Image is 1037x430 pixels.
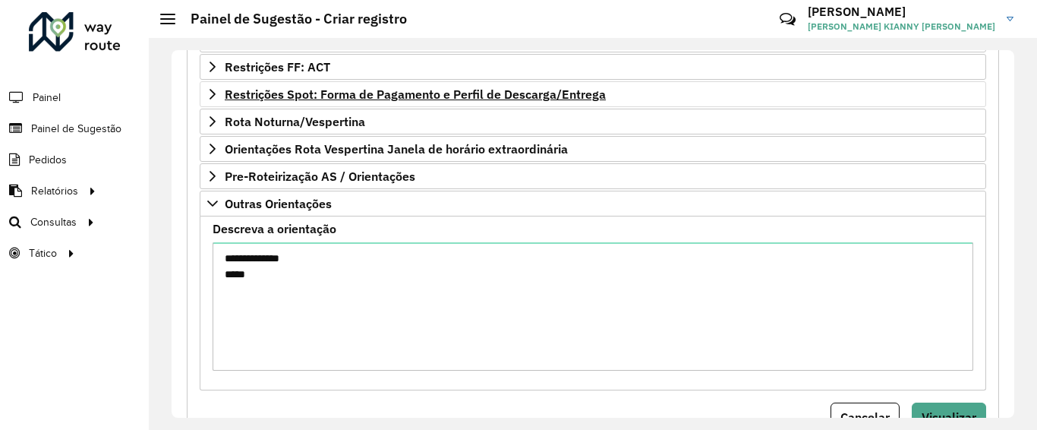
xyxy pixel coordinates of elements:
[200,54,986,80] a: Restrições FF: ACT
[200,136,986,162] a: Orientações Rota Vespertina Janela de horário extraordinária
[213,220,336,238] label: Descreva a orientação
[30,214,77,230] span: Consultas
[225,143,568,155] span: Orientações Rota Vespertina Janela de horário extraordinária
[29,245,57,261] span: Tático
[200,81,986,107] a: Restrições Spot: Forma de Pagamento e Perfil de Descarga/Entrega
[808,20,995,33] span: [PERSON_NAME] KIANNY [PERSON_NAME]
[771,3,804,36] a: Contato Rápido
[225,170,415,182] span: Pre-Roteirização AS / Orientações
[200,163,986,189] a: Pre-Roteirização AS / Orientações
[200,217,986,390] div: Outras Orientações
[225,61,330,73] span: Restrições FF: ACT
[840,409,890,425] span: Cancelar
[225,198,332,210] span: Outras Orientações
[225,88,606,100] span: Restrições Spot: Forma de Pagamento e Perfil de Descarga/Entrega
[31,121,121,137] span: Painel de Sugestão
[31,183,78,199] span: Relatórios
[200,191,986,217] a: Outras Orientações
[175,11,407,27] h2: Painel de Sugestão - Criar registro
[922,409,976,425] span: Visualizar
[808,5,995,19] h3: [PERSON_NAME]
[200,109,986,134] a: Rota Noturna/Vespertina
[225,115,365,128] span: Rota Noturna/Vespertina
[33,90,61,106] span: Painel
[29,152,67,168] span: Pedidos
